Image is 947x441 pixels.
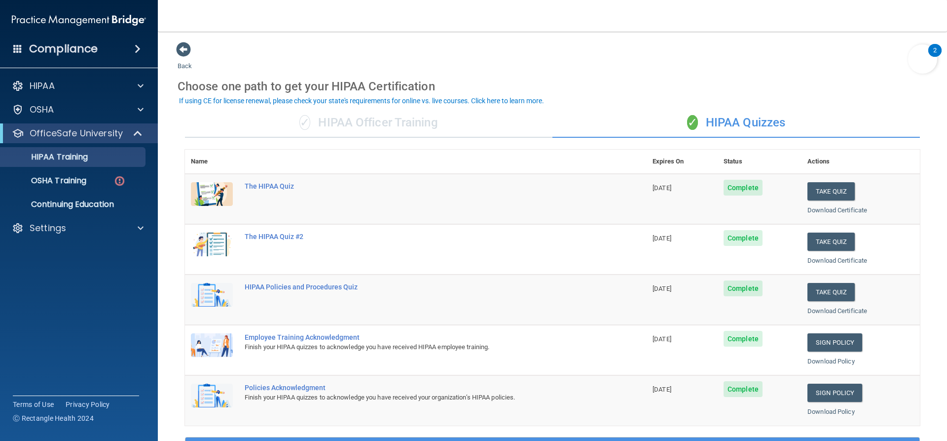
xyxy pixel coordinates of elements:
[185,150,239,174] th: Name
[245,384,597,392] div: Policies Acknowledgment
[13,400,54,409] a: Terms of Use
[185,108,552,138] div: HIPAA Officer Training
[807,384,862,402] a: Sign Policy
[807,283,855,301] button: Take Quiz
[807,358,855,365] a: Download Policy
[724,180,763,196] span: Complete
[30,222,66,234] p: Settings
[12,80,144,92] a: HIPAA
[245,233,597,241] div: The HIPAA Quiz #2
[807,233,855,251] button: Take Quiz
[653,285,671,292] span: [DATE]
[807,333,862,352] a: Sign Policy
[178,72,927,101] div: Choose one path to get your HIPAA Certification
[807,206,867,214] a: Download Certificate
[12,127,143,139] a: OfficeSafe University
[245,392,597,403] div: Finish your HIPAA quizzes to acknowledge you have received your organization’s HIPAA policies.
[718,150,801,174] th: Status
[30,104,54,116] p: OSHA
[807,257,867,264] a: Download Certificate
[807,307,867,315] a: Download Certificate
[29,42,98,56] h4: Compliance
[724,230,763,246] span: Complete
[178,50,192,70] a: Back
[66,400,110,409] a: Privacy Policy
[724,331,763,347] span: Complete
[653,235,671,242] span: [DATE]
[30,127,123,139] p: OfficeSafe University
[12,10,146,30] img: PMB logo
[724,281,763,296] span: Complete
[653,184,671,192] span: [DATE]
[6,200,141,209] p: Continuing Education
[245,182,597,190] div: The HIPAA Quiz
[933,50,937,63] div: 2
[13,413,94,423] span: Ⓒ Rectangle Health 2024
[908,44,937,74] button: Open Resource Center, 2 new notifications
[6,176,86,186] p: OSHA Training
[807,182,855,200] button: Take Quiz
[653,386,671,393] span: [DATE]
[245,333,597,341] div: Employee Training Acknowledgment
[30,80,55,92] p: HIPAA
[724,381,763,397] span: Complete
[653,335,671,343] span: [DATE]
[113,175,126,187] img: danger-circle.6113f641.png
[178,96,546,106] button: If using CE for license renewal, please check your state's requirements for online vs. live cours...
[299,115,310,130] span: ✓
[647,150,718,174] th: Expires On
[807,408,855,415] a: Download Policy
[245,341,597,353] div: Finish your HIPAA quizzes to acknowledge you have received HIPAA employee training.
[6,152,88,162] p: HIPAA Training
[687,115,698,130] span: ✓
[245,283,597,291] div: HIPAA Policies and Procedures Quiz
[801,150,920,174] th: Actions
[179,97,544,104] div: If using CE for license renewal, please check your state's requirements for online vs. live cours...
[552,108,920,138] div: HIPAA Quizzes
[12,104,144,116] a: OSHA
[12,222,144,234] a: Settings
